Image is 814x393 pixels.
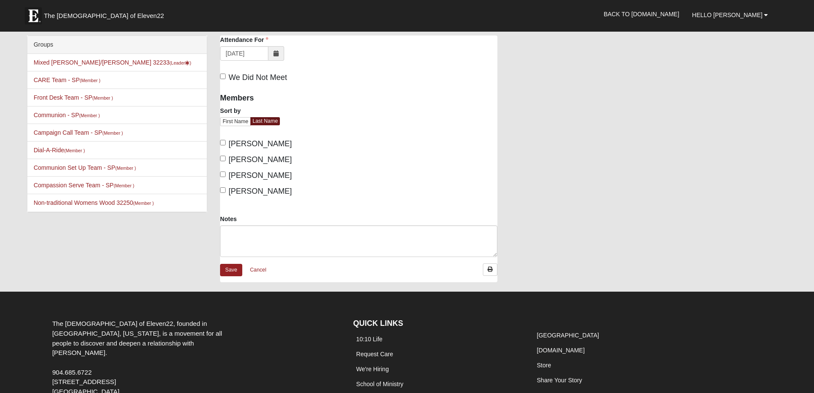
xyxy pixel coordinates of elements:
a: [DOMAIN_NAME] [537,347,585,354]
a: Store [537,362,551,369]
label: Sort by [220,106,241,115]
a: Back to [DOMAIN_NAME] [597,3,686,25]
a: Print Attendance Roster [483,263,497,276]
span: [PERSON_NAME] [229,187,292,195]
a: Campaign Call Team - SP(Member ) [34,129,123,136]
a: Mixed [PERSON_NAME]/[PERSON_NAME] 32233(Leader) [34,59,191,66]
a: 10:10 Life [356,336,383,343]
a: Dial-A-Ride(Member ) [34,147,85,154]
input: [PERSON_NAME] [220,171,226,177]
small: (Leader ) [170,60,191,65]
small: (Member ) [115,165,136,171]
a: Compassion Serve Team - SP(Member ) [34,182,135,189]
small: (Member ) [79,113,100,118]
a: Communion - SP(Member ) [34,112,100,118]
a: Front Desk Team - SP(Member ) [34,94,113,101]
a: Hello [PERSON_NAME] [686,4,775,26]
a: Cancel [244,263,272,277]
h4: QUICK LINKS [353,319,521,328]
a: Request Care [356,351,393,358]
a: CARE Team - SP(Member ) [34,77,100,83]
small: (Member ) [133,201,154,206]
a: Share Your Story [537,377,582,384]
small: (Member ) [80,78,100,83]
input: [PERSON_NAME] [220,187,226,193]
small: (Member ) [64,148,85,153]
a: Non-traditional Womens Wood 32250(Member ) [34,199,154,206]
a: We're Hiring [356,366,389,372]
small: (Member ) [92,95,113,100]
div: Groups [27,36,207,54]
span: We Did Not Meet [229,73,287,82]
label: Notes [220,215,237,223]
a: The [DEMOGRAPHIC_DATA] of Eleven22 [21,3,191,24]
a: Save [220,264,242,276]
label: Attendance For [220,35,268,44]
input: We Did Not Meet [220,74,226,79]
small: (Member ) [114,183,134,188]
a: [GEOGRAPHIC_DATA] [537,332,599,339]
span: [PERSON_NAME] [229,139,292,148]
a: First Name [220,117,251,126]
h4: Members [220,94,352,103]
span: [PERSON_NAME] [229,171,292,180]
span: [PERSON_NAME] [229,155,292,164]
span: The [DEMOGRAPHIC_DATA] of Eleven22 [44,12,164,20]
input: [PERSON_NAME] [220,140,226,145]
input: [PERSON_NAME] [220,156,226,161]
img: Eleven22 logo [25,7,42,24]
a: Last Name [250,117,280,125]
a: Communion Set Up Team - SP(Member ) [34,164,136,171]
span: Hello [PERSON_NAME] [692,12,763,18]
small: (Member ) [102,130,123,136]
